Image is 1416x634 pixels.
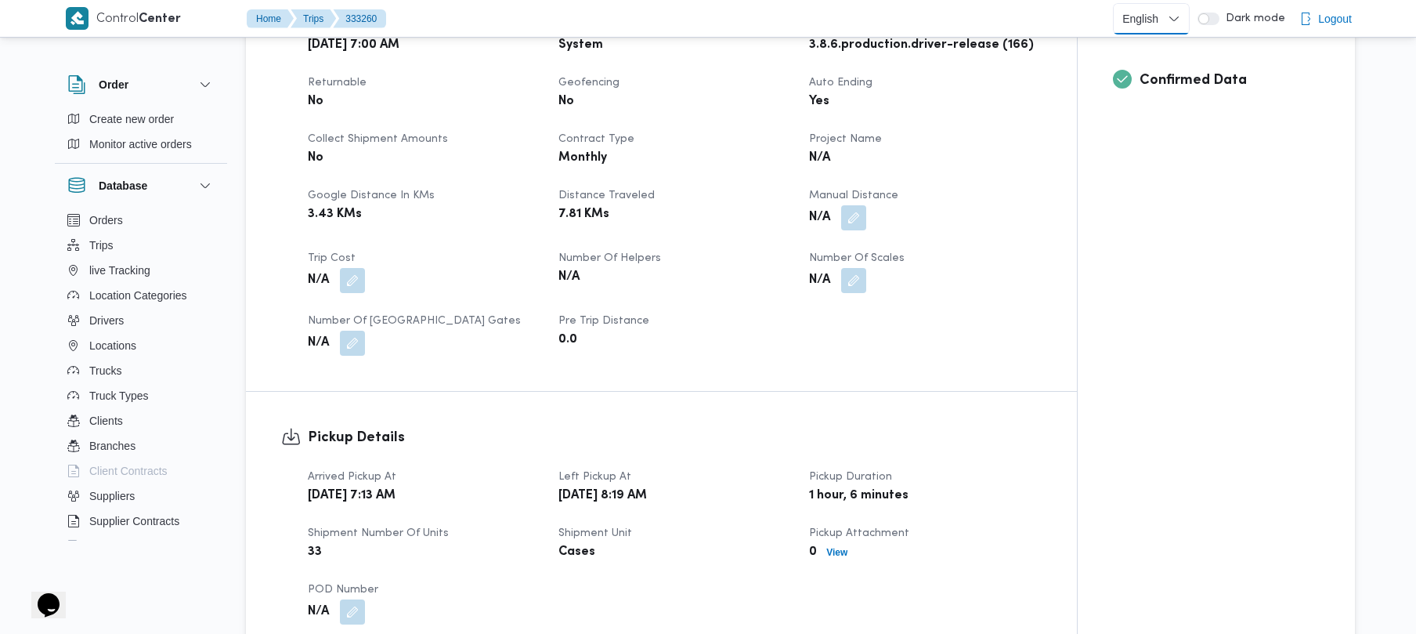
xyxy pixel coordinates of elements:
div: Order [55,107,227,163]
b: 33 [308,543,322,562]
span: Manual Distance [809,190,898,201]
b: N/A [809,208,830,227]
h3: Confirmed Data [1140,70,1320,91]
iframe: chat widget [16,571,66,618]
span: Supplier Contracts [89,512,179,531]
b: No [558,92,574,111]
span: live Tracking [89,261,150,280]
button: Drivers [61,308,221,333]
button: Supplier Contracts [61,509,221,534]
span: Left Pickup At [558,472,631,482]
b: Monthly [558,149,607,168]
span: Devices [89,537,128,556]
img: X8yXhbKr1z7QwAAAABJRU5ErkJggg== [66,7,88,30]
span: Shipment Unit [558,528,632,538]
span: Orders [89,211,123,230]
button: Database [67,176,215,195]
button: Monitor active orders [61,132,221,157]
b: View [826,547,847,558]
span: Collect Shipment Amounts [308,134,448,144]
b: [DATE] 7:13 AM [308,487,396,505]
h3: Pickup Details [308,427,1042,448]
b: [DATE] 7:00 AM [308,36,399,55]
span: Pre Trip Distance [558,316,649,326]
b: 3.43 KMs [308,205,362,224]
span: POD Number [308,585,378,595]
b: Cases [558,543,595,562]
span: Geofencing [558,78,619,88]
span: Number of [GEOGRAPHIC_DATA] Gates [308,316,521,326]
span: Pickup Attachment [809,528,909,538]
button: 333260 [333,9,386,28]
button: Trips [61,233,221,258]
button: Locations [61,333,221,358]
b: N/A [809,149,830,168]
span: Branches [89,437,135,455]
span: Google distance in KMs [308,190,435,201]
b: N/A [308,271,329,290]
span: Number of Scales [809,253,905,263]
span: Suppliers [89,487,135,505]
button: Order [67,75,215,94]
button: Devices [61,534,221,559]
button: live Tracking [61,258,221,283]
span: Drivers [89,311,124,330]
span: Arrived Pickup At [308,472,396,482]
b: N/A [308,603,329,621]
div: Database [55,208,227,547]
span: Trucks [89,361,121,380]
b: N/A [809,271,830,290]
span: Contract Type [558,134,634,144]
b: N/A [558,268,580,287]
b: No [308,149,323,168]
span: Project Name [809,134,882,144]
button: Location Categories [61,283,221,308]
span: Shipment Number of Units [308,528,449,538]
button: Clients [61,408,221,433]
span: Returnable [308,78,367,88]
button: Home [247,9,294,28]
span: Create new order [89,110,174,129]
span: Logout [1318,9,1352,28]
span: Clients [89,411,123,430]
b: N/A [308,334,329,353]
button: Create new order [61,107,221,132]
b: System [558,36,603,55]
button: Client Contracts [61,458,221,484]
b: Center [139,13,181,25]
button: Orders [61,208,221,233]
span: Auto Ending [809,78,872,88]
button: Branches [61,433,221,458]
span: Location Categories [89,286,187,305]
span: Distance Traveled [558,190,655,201]
button: Trucks [61,358,221,383]
span: Number of Helpers [558,253,661,263]
b: [DATE] 8:19 AM [558,487,647,505]
button: Suppliers [61,484,221,509]
span: Truck Types [89,386,148,405]
b: Yes [809,92,829,111]
button: View [820,543,854,562]
span: Client Contracts [89,462,168,480]
button: Truck Types [61,383,221,408]
b: 3.8.6.production.driver-release (166) [809,36,1034,55]
b: 1 hour, 6 minutes [809,487,908,505]
span: Trip Cost [308,253,356,263]
b: 7.81 KMs [558,205,609,224]
span: Monitor active orders [89,135,192,154]
h3: Order [99,75,128,94]
span: Pickup Duration [809,472,892,482]
span: Dark mode [1219,13,1285,25]
button: Logout [1293,3,1358,34]
button: Trips [291,9,336,28]
h3: Database [99,176,147,195]
b: No [308,92,323,111]
b: 0.0 [558,331,577,350]
b: 0 [809,543,817,562]
span: Locations [89,336,136,355]
span: Trips [89,236,114,255]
